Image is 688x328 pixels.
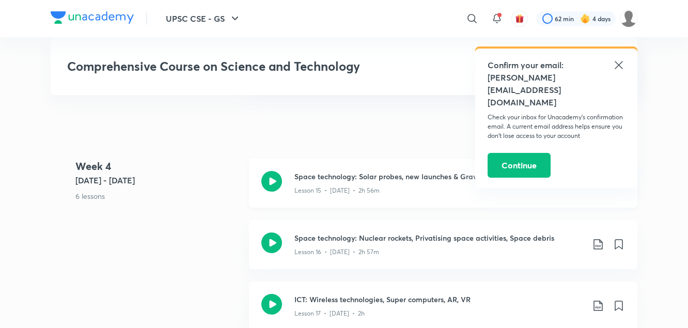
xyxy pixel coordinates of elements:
[67,59,472,74] h3: Comprehensive Course on Science and Technology
[75,159,241,174] h4: Week 4
[488,113,625,140] p: Check your inbox for Unacademy’s confirmation email. A current email address helps ensure you don...
[294,186,380,195] p: Lesson 15 • [DATE] • 2h 56m
[511,10,528,27] button: avatar
[249,159,637,220] a: Space technology: Solar probes, new launches & Gravitational wavesLesson 15 • [DATE] • 2h 56m
[51,11,134,26] a: Company Logo
[51,11,134,24] img: Company Logo
[488,71,625,108] h5: [PERSON_NAME][EMAIL_ADDRESS][DOMAIN_NAME]
[515,14,524,23] img: avatar
[75,191,241,201] p: 6 lessons
[488,59,625,71] h5: Confirm your email:
[294,294,584,305] h3: ICT: Wireless technologies, Super computers, AR, VR
[294,232,584,243] h3: Space technology: Nuclear rockets, Privatising space activities, Space debris
[294,171,584,182] h3: Space technology: Solar probes, new launches & Gravitational waves
[294,309,365,318] p: Lesson 17 • [DATE] • 2h
[620,10,637,27] img: LEKHA
[488,153,551,178] button: Continue
[160,8,247,29] button: UPSC CSE - GS
[249,220,637,282] a: Space technology: Nuclear rockets, Privatising space activities, Space debrisLesson 16 • [DATE] •...
[75,174,241,186] h5: [DATE] - [DATE]
[294,247,379,257] p: Lesson 16 • [DATE] • 2h 57m
[580,13,590,24] img: streak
